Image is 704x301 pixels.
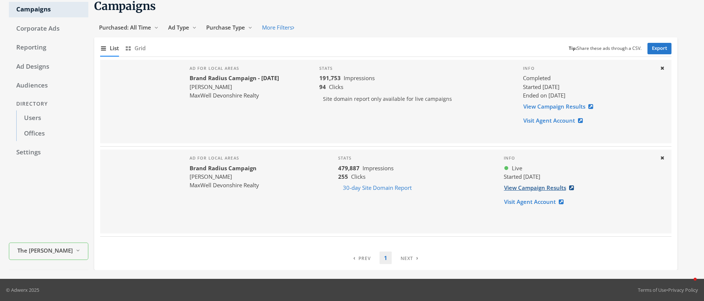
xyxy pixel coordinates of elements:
[319,91,511,107] p: Site domain report only available for live campaigns
[6,286,39,294] p: © Adwerx 2025
[523,83,654,91] div: Started [DATE]
[190,181,259,189] div: MaxWell Devonshire Realty
[190,66,279,71] h4: Ad for local areas
[94,21,163,34] button: Purchased: All Time
[319,66,511,71] h4: Stats
[512,164,522,172] span: Live
[9,145,88,160] a: Settings
[338,155,492,161] h4: Stats
[319,83,326,90] b: 94
[9,78,88,93] a: Audiences
[504,195,568,209] a: Visit Agent Account
[9,40,88,55] a: Reporting
[523,100,598,113] a: View Campaign Results
[257,21,299,34] button: More Filters
[569,45,577,51] b: Tip:
[190,74,279,82] b: Brand Radius Campaign - [DATE]
[638,286,698,294] div: •
[351,173,365,180] span: Clicks
[190,83,279,91] div: [PERSON_NAME]
[679,276,697,294] iframe: Intercom live chat
[163,21,201,34] button: Ad Type
[569,45,642,52] small: Share these ads through a CSV.
[668,287,698,293] a: Privacy Policy
[523,92,565,99] span: Ended on [DATE]
[338,164,360,172] b: 479,887
[338,181,416,195] button: 30-day Site Domain Report
[206,24,245,31] span: Purchase Type
[9,59,88,75] a: Ad Designs
[125,40,146,56] button: Grid
[135,44,146,52] span: Grid
[504,181,579,195] a: View Campaign Results
[523,74,551,82] span: completed
[9,97,88,111] div: Directory
[338,173,348,180] b: 255
[319,74,341,82] b: 191,753
[190,172,259,181] div: [PERSON_NAME]
[638,287,666,293] a: Terms of Use
[344,74,375,82] span: Impressions
[100,40,119,56] button: List
[190,164,256,172] b: Brand Radius Campaign
[9,243,88,260] button: The [PERSON_NAME] Team
[99,24,151,31] span: Purchased: All Time
[504,155,654,161] h4: Info
[190,155,259,161] h4: Ad for local areas
[523,114,588,127] a: Visit Agent Account
[110,44,119,52] span: List
[190,91,279,100] div: MaxWell Devonshire Realty
[9,2,88,17] a: Campaigns
[647,43,671,54] a: Export
[363,164,394,172] span: Impressions
[523,66,654,71] h4: Info
[16,126,88,141] a: Offices
[17,246,73,255] span: The [PERSON_NAME] Team
[504,172,654,181] div: Started [DATE]
[16,110,88,126] a: Users
[9,21,88,37] a: Corporate Ads
[168,24,189,31] span: Ad Type
[380,252,392,264] a: 1
[201,21,257,34] button: Purchase Type
[329,83,343,90] span: Clicks
[349,252,423,264] nav: pagination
